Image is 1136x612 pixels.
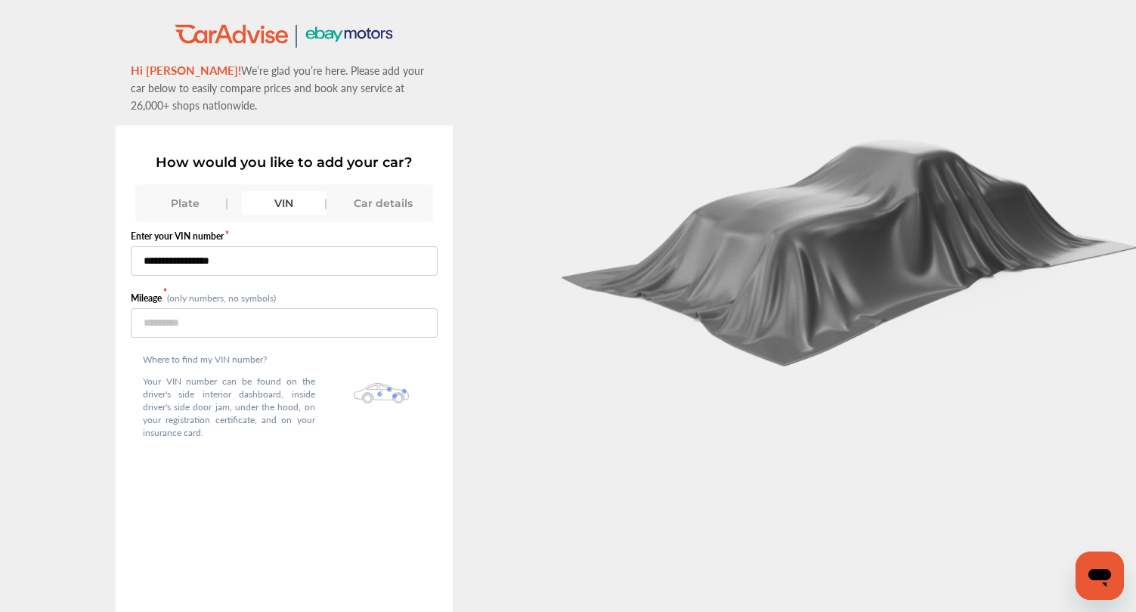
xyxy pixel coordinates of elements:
p: How would you like to add your car? [131,154,438,171]
p: Your VIN number can be found on the driver's side interior dashboard, inside driver's side door j... [143,375,315,439]
div: Car details [341,191,425,215]
small: (only numbers, no symbols) [167,292,276,304]
img: olbwX0zPblBWoAAAAASUVORK5CYII= [354,383,410,403]
span: We’re glad you’re here. Please add your car below to easily compare prices and book any service a... [131,63,424,113]
label: Enter your VIN number [131,230,438,243]
span: Hi [PERSON_NAME]! [131,62,241,78]
div: Plate [143,191,227,215]
iframe: Button to launch messaging window [1076,552,1124,600]
label: Mileage [131,292,167,304]
div: VIN [242,191,326,215]
p: Where to find my VIN number? [143,353,315,366]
